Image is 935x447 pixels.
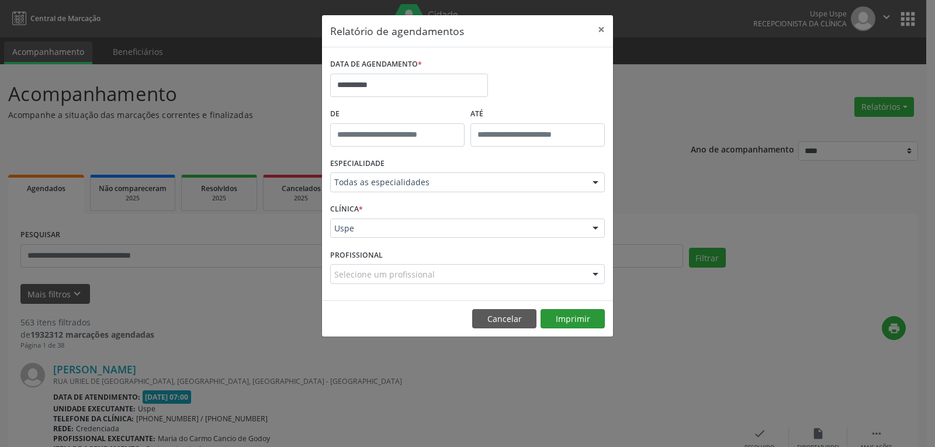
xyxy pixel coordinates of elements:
button: Imprimir [541,309,605,329]
label: PROFISSIONAL [330,246,383,264]
label: DATA DE AGENDAMENTO [330,56,422,74]
h5: Relatório de agendamentos [330,23,464,39]
span: Selecione um profissional [334,268,435,280]
label: ESPECIALIDADE [330,155,385,173]
span: Uspe [334,223,581,234]
label: ATÉ [470,105,605,123]
button: Cancelar [472,309,536,329]
button: Close [590,15,613,44]
label: De [330,105,465,123]
span: Todas as especialidades [334,176,581,188]
label: CLÍNICA [330,200,363,219]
